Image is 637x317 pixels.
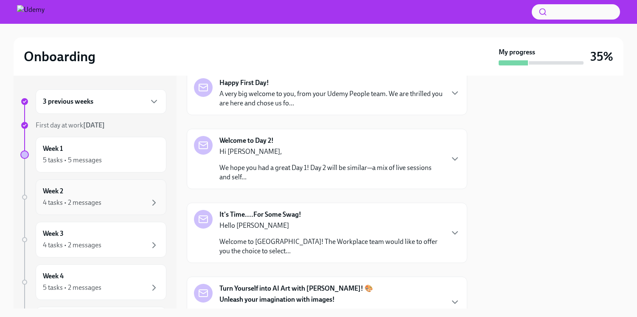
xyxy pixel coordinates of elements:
strong: Welcome to Day 2! [219,136,274,145]
h6: Week 4 [43,272,64,281]
div: 5 tasks • 2 messages [43,283,101,292]
a: First day at work[DATE] [20,121,166,130]
a: Week 24 tasks • 2 messages [20,179,166,215]
h6: Week 2 [43,187,63,196]
h6: 3 previous weeks [43,97,93,106]
a: Week 45 tasks • 2 messages [20,264,166,300]
strong: Unleash your imagination with images! [219,295,335,303]
h6: Week 1 [43,144,63,153]
h2: Onboarding [24,48,95,65]
a: Week 15 tasks • 5 messages [20,137,166,173]
span: First day at work [36,121,105,129]
strong: Turn Yourself into AI Art with [PERSON_NAME]! 🎨 [219,284,373,293]
div: 5 tasks • 5 messages [43,156,102,165]
div: 4 tasks • 2 messages [43,241,101,250]
img: Udemy [17,5,45,19]
p: Hi [PERSON_NAME], [219,147,443,156]
p: Welcome to [GEOGRAPHIC_DATA]! The Workplace team would like to offer you the choice to select... [219,237,443,256]
h6: Week 3 [43,229,64,238]
p: A very big welcome to you, from your Udemy People team. We are thrilled you are here and chose us... [219,89,443,108]
div: 4 tasks • 2 messages [43,198,101,207]
a: Week 34 tasks • 2 messages [20,222,166,258]
strong: Happy First Day! [219,78,269,88]
strong: [DATE] [83,121,105,129]
strong: It's Time....For Some Swag! [219,210,301,219]
p: Hello [PERSON_NAME] [219,221,443,230]
p: We hope you had a great Day 1! Day 2 will be similar—a mix of live sessions and self... [219,163,443,182]
h3: 35% [590,49,613,64]
strong: My progress [499,48,535,57]
div: 3 previous weeks [36,89,166,114]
